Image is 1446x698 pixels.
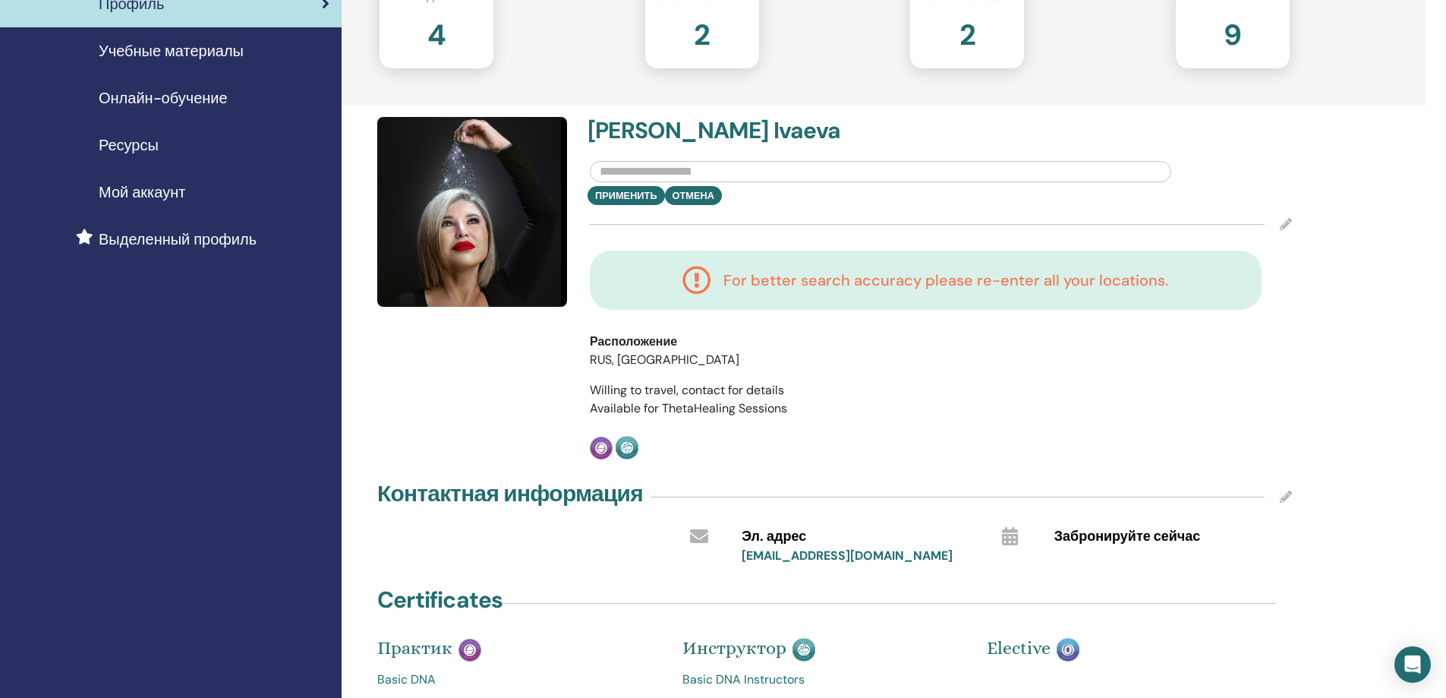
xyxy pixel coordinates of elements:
h2: 2 [694,11,710,53]
button: Отмена [665,186,722,205]
span: Выделенный профиль [99,228,257,251]
h2: 4 [427,11,446,53]
a: [EMAIL_ADDRESS][DOMAIN_NAME] [742,548,953,564]
span: Забронируйте сейчас [1054,527,1201,547]
img: default.jpg [377,117,567,307]
li: RUS, [GEOGRAPHIC_DATA] [590,351,869,369]
span: Ресурсы [99,134,159,156]
h4: [PERSON_NAME] Ivaeva [588,117,931,144]
button: Применить [588,186,665,205]
div: Open Intercom Messenger [1394,646,1431,683]
a: Basic DNA [377,671,660,689]
span: Willing to travel, contact for details [590,382,784,398]
a: Basic DNA Instructors [682,671,965,689]
span: Инструктор [682,637,786,659]
h2: 9 [1224,11,1241,53]
span: Учебные материалы [99,39,244,62]
span: Elective [987,637,1051,659]
h4: Certificates [377,586,502,614]
span: Практик [377,637,452,659]
span: Эл. адрес [742,527,806,547]
span: Мой аккаунт [99,181,185,204]
span: Онлайн-обучение [99,87,228,109]
h2: 2 [959,11,975,53]
span: Available for ThetaHealing Sessions [590,400,787,416]
span: Расположение [590,333,677,351]
h4: Контактная информация [377,480,643,507]
h4: For better search accuracy please re-enter all your locations. [723,271,1168,289]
